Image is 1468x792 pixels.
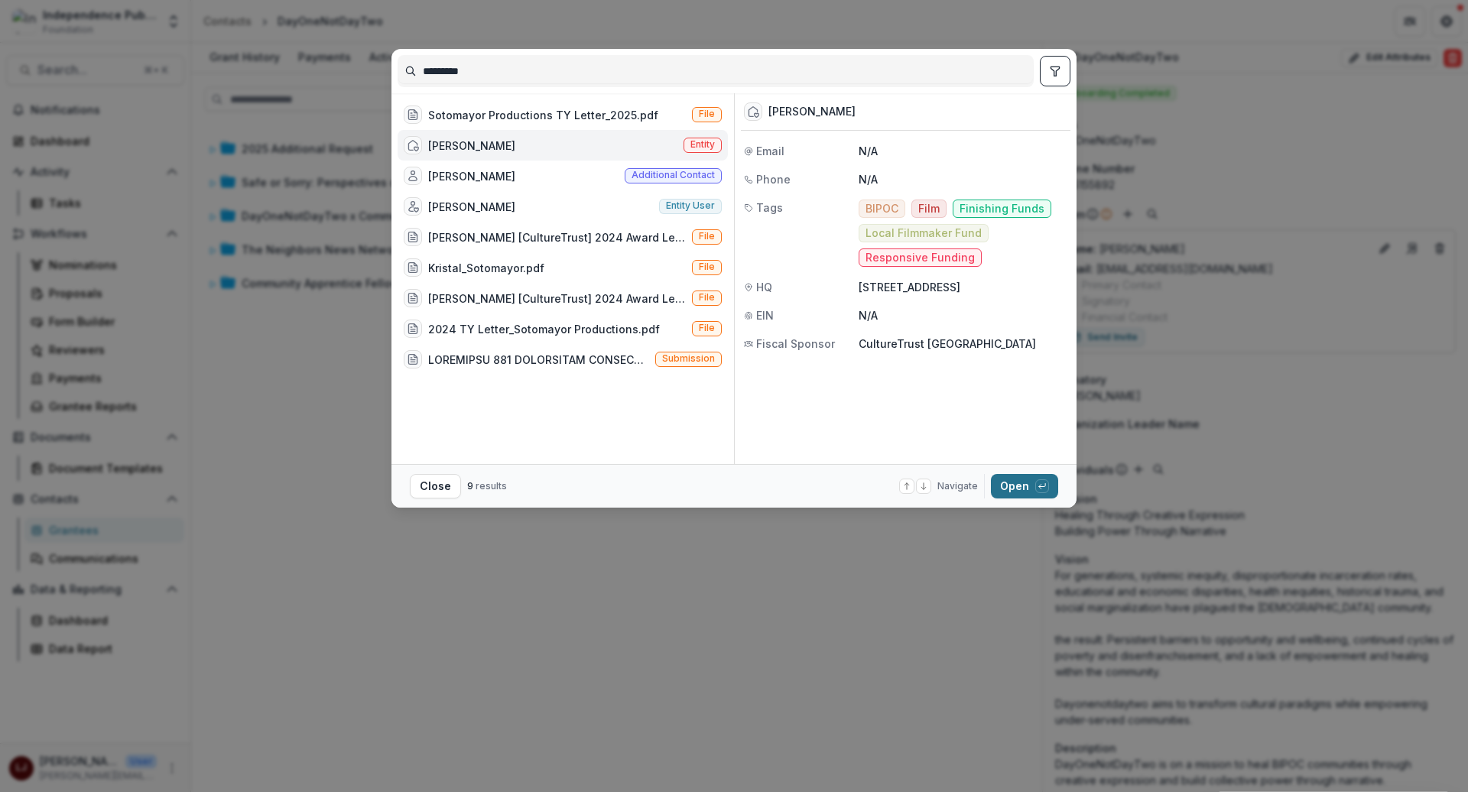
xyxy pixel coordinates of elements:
p: N/A [859,307,1067,323]
span: Tags [756,200,783,216]
span: Additional contact [632,170,715,180]
span: Film [918,203,940,216]
span: 9 [467,480,473,492]
div: Kristal_Sotomayor.pdf [428,260,544,276]
span: Phone [756,171,791,187]
span: Entity user [666,200,715,211]
div: [PERSON_NAME] [CultureTrust] 2024 Award Letter.pdf [428,291,686,307]
span: Entity [690,139,715,150]
span: File [699,292,715,303]
p: N/A [859,171,1067,187]
div: [PERSON_NAME] [428,199,515,215]
span: BIPOC [866,203,898,216]
span: Local Filmmaker Fund [866,227,982,240]
span: EIN [756,307,774,323]
span: Responsive Funding [866,252,975,265]
span: Finishing Funds [960,203,1044,216]
span: Submission [662,353,715,364]
span: File [699,231,715,242]
div: LOREMIPSU 881 DOLORSITAM CONSECTE 7723 (Ad elit $867,383 sed 5358 doei TEMP inc utlabor etdolorem... [428,352,649,368]
p: CultureTrust [GEOGRAPHIC_DATA] [859,336,1067,352]
div: [PERSON_NAME] [768,105,856,118]
div: [PERSON_NAME] [CultureTrust] 2024 Award Letter.pdf [428,229,686,245]
div: 2024 TY Letter_Sotomayor Productions.pdf [428,321,660,337]
button: toggle filters [1040,56,1070,86]
div: [PERSON_NAME] [428,138,515,154]
span: HQ [756,279,772,295]
div: Sotomayor Productions TY Letter_2025.pdf [428,107,658,123]
span: File [699,109,715,119]
span: Fiscal Sponsor [756,336,835,352]
div: [PERSON_NAME] [428,168,515,184]
button: Open [991,474,1058,498]
button: Close [410,474,461,498]
p: [STREET_ADDRESS] [859,279,1067,295]
span: Email [756,143,784,159]
span: Navigate [937,479,978,493]
span: File [699,261,715,272]
span: results [476,480,507,492]
p: N/A [859,143,1067,159]
span: File [699,323,715,333]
